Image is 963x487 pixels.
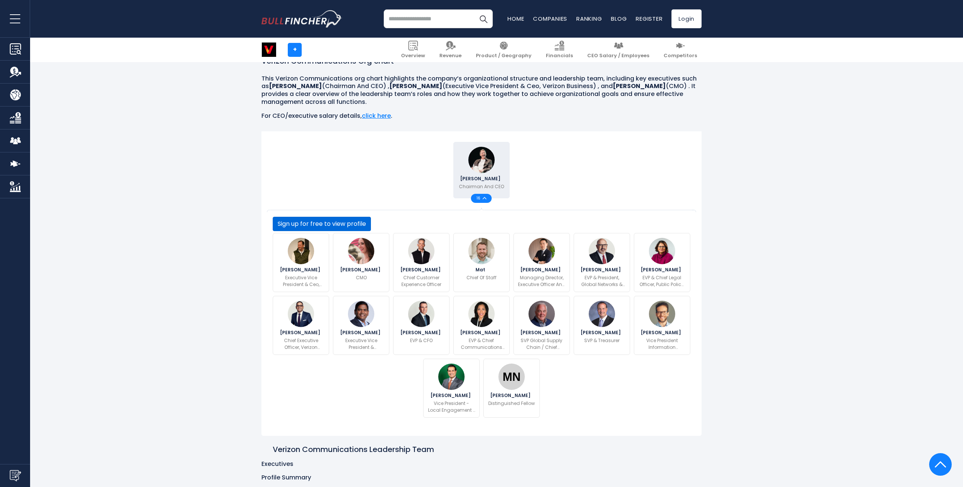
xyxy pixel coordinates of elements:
[278,274,324,288] p: Executive Vice President & Ceo, Verizon Business
[269,82,322,90] b: [PERSON_NAME]
[641,330,683,335] span: [PERSON_NAME]
[460,177,503,181] span: [PERSON_NAME]
[649,238,675,264] img: Vandana Venkatesh
[261,474,702,482] p: Profile Summary
[338,337,384,351] p: Executive Vice President & President, Verizon Global Services
[507,15,524,23] a: Home
[423,359,480,418] a: Mario Acosta-Velez [PERSON_NAME] Vice President - Local Engagement / Corporate Social Responsibil...
[453,296,510,355] a: Stacy Sharpe [PERSON_NAME] EVP & Chief Communications Officer
[430,393,473,398] span: [PERSON_NAME]
[439,53,462,59] span: Revenue
[574,296,630,355] a: Mark Schuermann [PERSON_NAME] SVP & Treasurer
[520,268,563,272] span: [PERSON_NAME]
[498,364,525,390] img: Mason Ng
[333,296,389,355] a: Shankar Arumugavelu [PERSON_NAME] Executive Vice President & President, Verizon Global Services
[273,296,329,355] a: Sampath Sowmyanarayan [PERSON_NAME] Chief Executive Officer, Verizon Consumer
[261,75,702,106] p: This Verizon Communications org chart highlights the company’s organizational structure and leade...
[400,268,443,272] span: [PERSON_NAME]
[529,238,555,264] img: Ryuta Yamazaki
[389,82,442,90] b: [PERSON_NAME]
[398,274,445,288] p: Chief Customer Experience Officer
[583,38,654,62] a: CEO Salary / Employees
[273,217,371,231] button: Sign up for free to view profile
[641,268,683,272] span: [PERSON_NAME]
[262,43,276,57] img: VZ logo
[611,15,627,23] a: Blog
[483,359,540,418] a: Mason Ng [PERSON_NAME] Distinguished Fellow
[273,233,329,292] a: Kyle Malady [PERSON_NAME] Executive Vice President & Ceo, Verizon Business
[396,38,430,62] a: Overview
[393,233,450,292] a: Brian Higgins [PERSON_NAME] Chief Customer Experience Officer
[356,274,367,281] p: CMO
[589,301,615,327] img: Mark Schuermann
[589,238,615,264] img: Joe Russo
[438,364,465,390] img: Mario Acosta-Velez
[400,330,443,335] span: [PERSON_NAME]
[518,274,566,288] p: Managing Director, Executive Officer And President, [GEOGRAPHIC_DATA]
[401,53,425,59] span: Overview
[410,337,433,344] p: EVP & CFO
[288,301,314,327] img: Sampath Sowmyanarayan
[458,337,505,351] p: EVP & Chief Communications Officer
[634,296,690,355] a: Stephen G. [PERSON_NAME] Vice President Information Technology
[408,238,434,264] img: Brian Higgins
[280,330,322,335] span: [PERSON_NAME]
[541,38,577,62] a: Financials
[488,400,535,407] p: Distinguished Fellow
[576,15,602,23] a: Ranking
[427,400,475,414] p: Vice President - Local Engagement / Corporate Social Responsibility / Public Policy -[GEOGRAPHIC_...
[261,10,342,27] img: bullfincher logo
[468,238,495,264] img: Mat
[639,337,685,351] p: Vice President Information Technology
[459,183,504,190] p: Chairman And CEO
[460,330,503,335] span: [PERSON_NAME]
[280,268,322,272] span: [PERSON_NAME]
[636,15,662,23] a: Register
[639,274,685,288] p: EVP & Chief Legal Officer, Public Policy, Responsible Business, Legal & Security
[671,9,702,28] a: Login
[533,15,567,23] a: Companies
[574,233,630,292] a: Joe Russo [PERSON_NAME] EVP & President, Global Networks & Technology
[340,330,383,335] span: [PERSON_NAME]
[546,53,573,59] span: Financials
[468,147,495,173] img: Hans Vestberg
[513,233,570,292] a: Ryuta Yamazaki [PERSON_NAME] Managing Director, Executive Officer And President, [GEOGRAPHIC_DATA]
[518,337,565,351] p: SVP Global Supply Chain / Chief Sustainability Officer
[471,38,536,62] a: Product / Geography
[634,233,690,292] a: Vandana Venkatesh [PERSON_NAME] EVP & Chief Legal Officer, Public Policy, Responsible Business, L...
[288,43,302,57] a: +
[584,337,620,344] p: SVP & Treasurer
[453,233,510,292] a: Mat Mat Chief Of Staff
[261,460,702,468] p: Executives
[340,268,383,272] span: [PERSON_NAME]
[474,9,493,28] button: Search
[520,330,563,335] span: [PERSON_NAME]
[580,268,623,272] span: [PERSON_NAME]
[348,301,374,327] img: Shankar Arumugavelu
[261,10,342,27] a: Go to homepage
[476,53,532,59] span: Product / Geography
[580,330,623,335] span: [PERSON_NAME]
[587,53,649,59] span: CEO Salary / Employees
[649,301,675,327] img: Stephen G.
[529,301,555,327] img: James Gowen
[278,337,324,351] p: Chief Executive Officer, Verizon Consumer
[408,301,434,327] img: Tony Skiadas
[362,111,391,120] a: click here
[468,301,495,327] img: Stacy Sharpe
[453,142,510,198] a: Hans Vestberg [PERSON_NAME] Chairman And CEO 16
[477,196,483,200] span: 16
[579,274,625,288] p: EVP & President, Global Networks & Technology
[348,238,374,264] img: Leslie Berland
[288,238,314,264] img: Kyle Malady
[273,444,434,454] h2: Verizon Communications Leadership Team
[659,38,702,62] a: Competitors
[261,112,702,120] p: For CEO/executive salary details, .
[475,268,488,272] span: Mat
[393,296,450,355] a: Tony Skiadas [PERSON_NAME] EVP & CFO
[664,53,697,59] span: Competitors
[435,38,466,62] a: Revenue
[490,393,533,398] span: [PERSON_NAME]
[513,296,570,355] a: James Gowen [PERSON_NAME] SVP Global Supply Chain / Chief Sustainability Officer
[613,82,666,90] b: [PERSON_NAME]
